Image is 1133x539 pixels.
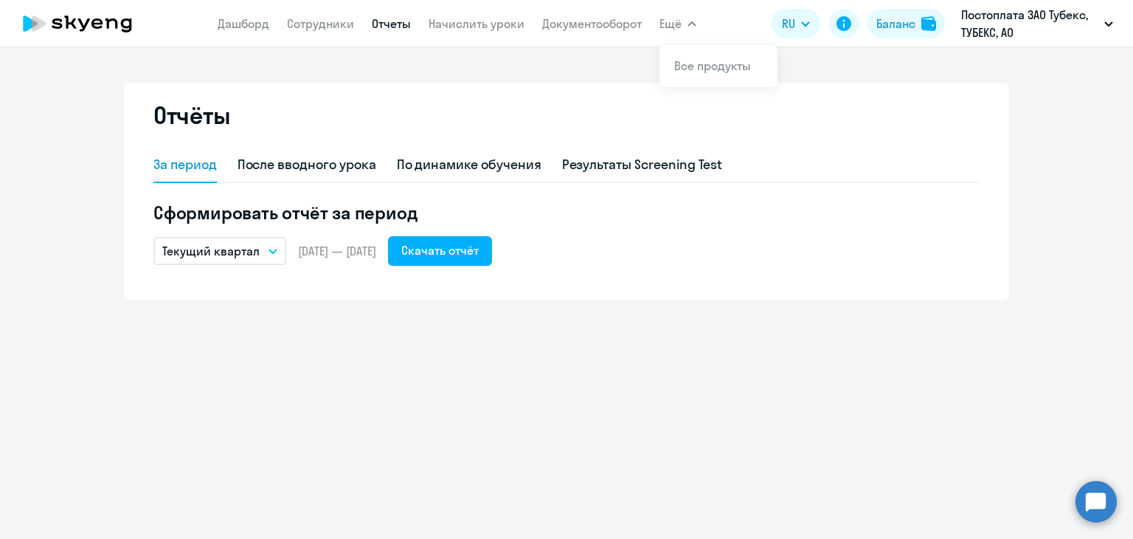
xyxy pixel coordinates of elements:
h5: Сформировать отчёт за период [153,201,980,224]
a: Сотрудники [287,16,354,31]
span: [DATE] — [DATE] [298,243,376,259]
button: Текущий квартал [153,237,286,265]
a: Все продукты [674,58,751,73]
button: RU [772,9,820,38]
img: balance [921,16,936,31]
button: Скачать отчёт [388,236,492,266]
p: Текущий квартал [162,242,260,260]
button: Ещё [659,9,696,38]
div: Результаты Screening Test [562,155,723,174]
p: Постоплата ЗАО Тубекс, ТУБЕКС, АО [961,6,1098,41]
span: RU [782,15,795,32]
div: По динамике обучения [397,155,541,174]
h2: Отчёты [153,100,230,130]
div: За период [153,155,217,174]
button: Балансbalance [867,9,945,38]
div: Скачать отчёт [401,241,479,259]
div: После вводного урока [238,155,376,174]
span: Ещё [659,15,682,32]
a: Документооборот [542,16,642,31]
a: Начислить уроки [429,16,524,31]
button: Постоплата ЗАО Тубекс, ТУБЕКС, АО [954,6,1120,41]
a: Отчеты [372,16,411,31]
a: Дашборд [218,16,269,31]
div: Баланс [876,15,915,32]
